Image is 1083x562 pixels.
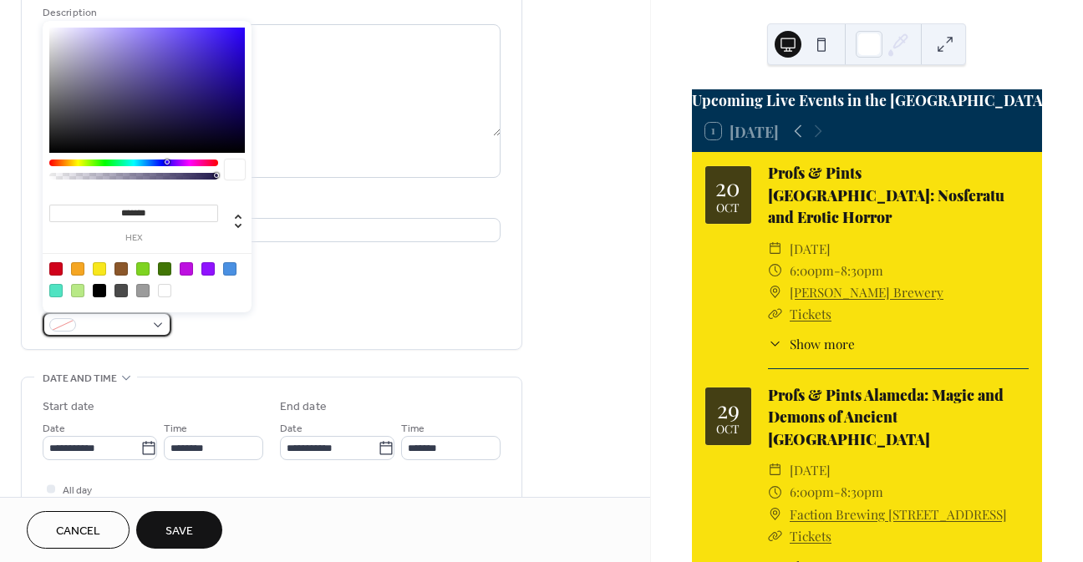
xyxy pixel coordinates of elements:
span: 6:00pm [790,481,834,503]
span: Cancel [56,523,100,540]
div: ​ [768,238,783,260]
a: Tickets [790,527,831,544]
a: Tickets [790,305,831,322]
span: Show more [790,334,855,353]
span: Date and time [43,370,117,387]
button: Save [136,511,222,549]
button: Cancel [27,511,130,549]
div: #4A90E2 [223,262,236,276]
div: #F8E71C [93,262,106,276]
div: Location [43,198,497,215]
div: #000000 [93,284,106,297]
div: #9B9B9B [136,284,150,297]
label: hex [49,234,218,243]
span: 6:00pm [790,260,834,281]
span: [DATE] [790,238,831,260]
span: Date [280,420,303,438]
span: Save [165,523,193,540]
div: ​ [768,481,783,503]
span: Date [43,420,65,438]
div: Start date [43,398,94,416]
span: - [834,260,841,281]
div: ​ [768,281,783,303]
div: ​ [768,459,783,481]
div: ​ [768,303,783,325]
div: #FFFFFF [158,284,171,297]
div: Oct [716,202,740,214]
div: ​ [768,504,783,525]
div: ​ [768,260,783,281]
a: Profs & Pints Alameda: Magic and Demons of Ancient [GEOGRAPHIC_DATA] [768,385,1004,448]
span: Time [164,420,187,438]
div: #50E3C2 [49,284,63,297]
span: 8:30pm [841,481,883,503]
div: #D0021B [49,262,63,276]
div: #B8E986 [71,284,84,297]
span: - [834,481,841,503]
div: #9013FE [201,262,215,276]
div: Description [43,4,497,22]
button: ​Show more [768,334,855,353]
div: #7ED321 [136,262,150,276]
div: #417505 [158,262,171,276]
div: Oct [716,424,740,436]
span: [DATE] [790,459,831,481]
div: 20 [715,175,740,199]
span: 8:30pm [841,260,883,281]
div: End date [280,398,327,416]
div: Upcoming Live Events in the [GEOGRAPHIC_DATA] [692,89,1042,111]
div: ​ [768,334,783,353]
div: 29 [717,397,740,421]
a: Profs & Pints [GEOGRAPHIC_DATA]: Nosferatu and Erotic Horror [768,163,1004,226]
a: Faction Brewing [STREET_ADDRESS] [790,504,1007,525]
div: #8B572A [114,262,128,276]
span: All day [63,482,92,499]
div: #F5A623 [71,262,84,276]
div: #BD10E0 [180,262,193,276]
span: Time [401,420,425,438]
a: [PERSON_NAME] Brewery [790,281,943,303]
div: ​ [768,525,783,547]
div: #4A4A4A [114,284,128,297]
